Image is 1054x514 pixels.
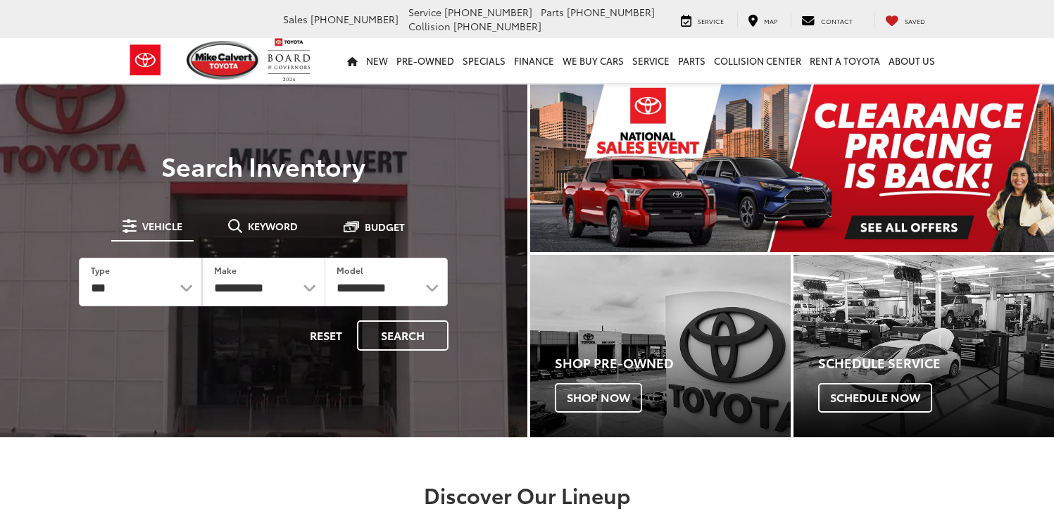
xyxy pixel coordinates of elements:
[905,16,925,25] span: Saved
[408,19,451,33] span: Collision
[408,5,441,19] span: Service
[510,38,558,83] a: Finance
[392,38,458,83] a: Pre-Owned
[31,483,1024,506] h2: Discover Our Lineup
[555,356,791,370] h4: Shop Pre-Owned
[818,356,1054,370] h4: Schedule Service
[764,16,777,25] span: Map
[793,255,1054,437] a: Schedule Service Schedule Now
[357,320,448,351] button: Search
[458,38,510,83] a: Specials
[674,38,710,83] a: Parts
[119,37,172,83] img: Toyota
[567,5,655,19] span: [PHONE_NUMBER]
[365,222,405,232] span: Budget
[214,264,237,276] label: Make
[793,255,1054,437] div: Toyota
[555,383,642,413] span: Shop Now
[821,16,853,25] span: Contact
[298,320,354,351] button: Reset
[541,5,564,19] span: Parts
[444,5,532,19] span: [PHONE_NUMBER]
[362,38,392,83] a: New
[628,38,674,83] a: Service
[530,255,791,437] div: Toyota
[343,38,362,83] a: Home
[248,221,298,231] span: Keyword
[337,264,363,276] label: Model
[874,13,936,27] a: My Saved Vehicles
[142,221,182,231] span: Vehicle
[805,38,884,83] a: Rent a Toyota
[710,38,805,83] a: Collision Center
[818,383,932,413] span: Schedule Now
[59,151,468,180] h3: Search Inventory
[670,13,734,27] a: Service
[283,12,308,26] span: Sales
[698,16,724,25] span: Service
[737,13,788,27] a: Map
[791,13,863,27] a: Contact
[530,255,791,437] a: Shop Pre-Owned Shop Now
[453,19,541,33] span: [PHONE_NUMBER]
[558,38,628,83] a: WE BUY CARS
[884,38,939,83] a: About Us
[310,12,399,26] span: [PHONE_NUMBER]
[187,41,261,80] img: Mike Calvert Toyota
[91,264,110,276] label: Type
